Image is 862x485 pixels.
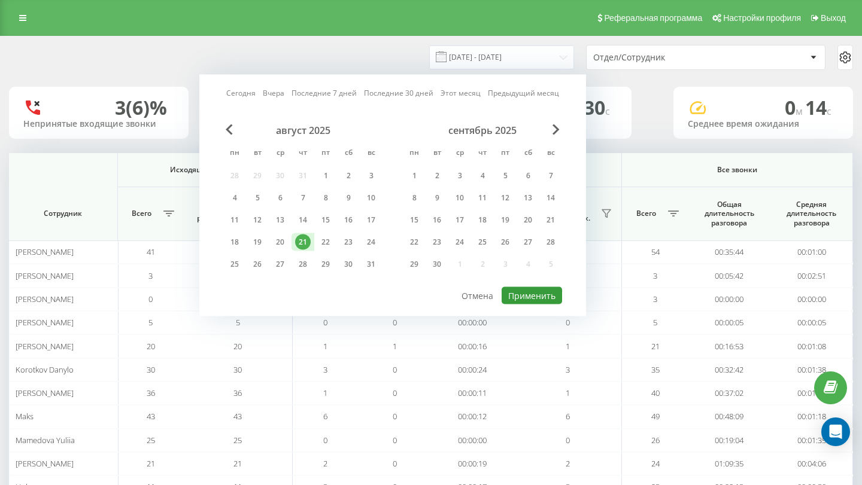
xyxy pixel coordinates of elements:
[770,452,853,475] td: 00:04:06
[566,411,570,422] span: 6
[323,364,327,375] span: 3
[455,287,500,304] button: Отмена
[426,189,448,207] div: вт 9 сент. 2025 г.
[542,145,560,163] abbr: воскресенье
[393,388,397,398] span: 0
[393,458,397,469] span: 0
[246,189,269,207] div: вт 5 авг. 2025 г.
[393,317,397,328] span: 0
[488,87,559,99] a: Предыдущий месяц
[520,212,536,228] div: 20
[651,435,660,446] span: 26
[269,189,292,207] div: ср 6 авг. 2025 г.
[226,145,244,163] abbr: понедельник
[827,105,831,118] span: c
[246,211,269,229] div: вт 12 авг. 2025 г.
[337,233,360,251] div: сб 23 авг. 2025 г.
[318,190,333,206] div: 8
[566,458,570,469] span: 2
[115,96,167,119] div: 3 (6)%
[363,168,379,184] div: 3
[250,212,265,228] div: 12
[406,234,422,250] div: 22
[494,211,517,229] div: пт 19 сент. 2025 г.
[429,234,445,250] div: 23
[295,234,311,250] div: 21
[475,234,490,250] div: 25
[223,255,246,273] div: пн 25 авг. 2025 г.
[16,364,74,375] span: Korotkov Danylo
[16,270,74,281] span: [PERSON_NAME]
[16,341,74,352] span: [PERSON_NAME]
[651,246,660,257] span: 54
[431,405,514,428] td: 00:00:12
[272,190,288,206] div: 6
[497,234,513,250] div: 26
[697,200,761,228] span: Общая длительность разговора
[543,168,559,184] div: 7
[584,94,610,120] span: 30
[272,212,288,228] div: 13
[431,429,514,452] td: 00:00:00
[314,189,337,207] div: пт 8 авг. 2025 г.
[496,145,514,163] abbr: пятница
[448,233,471,251] div: ср 24 сент. 2025 г.
[318,168,333,184] div: 1
[318,234,333,250] div: 22
[426,255,448,273] div: вт 30 сент. 2025 г.
[723,13,801,23] span: Настройки профиля
[317,145,335,163] abbr: пятница
[403,189,426,207] div: пн 8 сент. 2025 г.
[651,364,660,375] span: 35
[148,270,153,281] span: 3
[403,211,426,229] div: пн 15 сент. 2025 г.
[593,53,736,63] div: Отдел/Сотрудник
[448,211,471,229] div: ср 17 сент. 2025 г.
[341,234,356,250] div: 23
[429,212,445,228] div: 16
[452,212,468,228] div: 17
[360,255,383,273] div: вс 31 авг. 2025 г.
[448,167,471,185] div: ср 3 сент. 2025 г.
[431,311,514,334] td: 00:00:00
[452,168,468,184] div: 3
[295,257,311,272] div: 28
[651,388,660,398] span: 40
[566,388,570,398] span: 1
[403,233,426,251] div: пн 22 сент. 2025 г.
[271,145,289,163] abbr: среда
[688,429,771,452] td: 00:19:04
[223,233,246,251] div: пн 18 авг. 2025 г.
[770,240,853,264] td: 00:01:00
[497,212,513,228] div: 19
[517,211,539,229] div: сб 20 сент. 2025 г.
[502,287,562,304] button: Применить
[428,145,446,163] abbr: вторник
[233,411,242,422] span: 43
[474,145,491,163] abbr: четверг
[363,234,379,250] div: 24
[543,190,559,206] div: 14
[124,209,160,218] span: Всего
[295,212,311,228] div: 14
[248,145,266,163] abbr: вторник
[770,429,853,452] td: 00:01:35
[363,257,379,272] div: 31
[16,246,74,257] span: [PERSON_NAME]
[364,87,433,99] a: Последние 30 дней
[543,234,559,250] div: 28
[770,311,853,334] td: 00:00:05
[16,388,74,398] span: [PERSON_NAME]
[263,87,284,99] a: Вчера
[269,255,292,273] div: ср 27 авг. 2025 г.
[688,452,771,475] td: 01:09:35
[226,124,233,135] span: Previous Month
[770,334,853,358] td: 00:01:08
[426,211,448,229] div: вт 16 сент. 2025 г.
[688,334,771,358] td: 00:16:53
[539,189,562,207] div: вс 14 сент. 2025 г.
[323,411,327,422] span: 6
[688,358,771,382] td: 00:32:42
[494,167,517,185] div: пт 5 сент. 2025 г.
[406,190,422,206] div: 8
